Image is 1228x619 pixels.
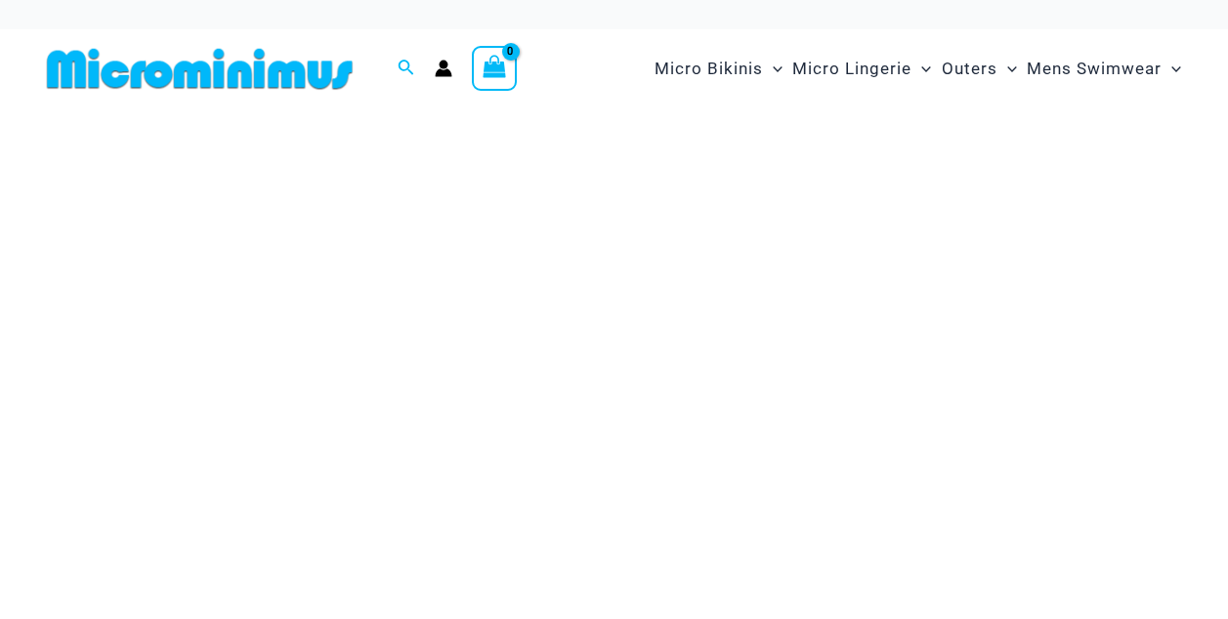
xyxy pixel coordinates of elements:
[655,44,763,94] span: Micro Bikinis
[1027,44,1162,94] span: Mens Swimwear
[472,46,517,91] a: View Shopping Cart, empty
[647,36,1189,102] nav: Site Navigation
[787,39,936,99] a: Micro LingerieMenu ToggleMenu Toggle
[792,44,911,94] span: Micro Lingerie
[1022,39,1186,99] a: Mens SwimwearMenu ToggleMenu Toggle
[1162,44,1181,94] span: Menu Toggle
[650,39,787,99] a: Micro BikinisMenu ToggleMenu Toggle
[942,44,997,94] span: Outers
[398,57,415,81] a: Search icon link
[435,60,452,77] a: Account icon link
[911,44,931,94] span: Menu Toggle
[997,44,1017,94] span: Menu Toggle
[763,44,783,94] span: Menu Toggle
[39,47,360,91] img: MM SHOP LOGO FLAT
[937,39,1022,99] a: OutersMenu ToggleMenu Toggle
